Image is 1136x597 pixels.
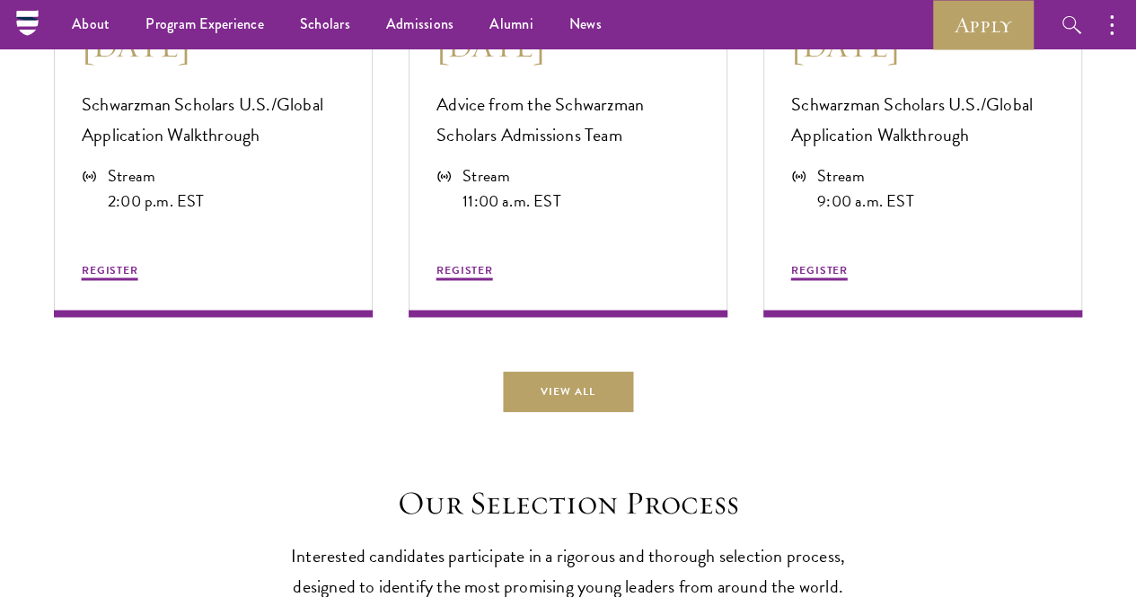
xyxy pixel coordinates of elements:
span: REGISTER [82,261,138,277]
span: REGISTER [791,261,848,277]
div: 11:00 a.m. EST [462,189,561,214]
p: Schwarzman Scholars U.S./Global Application Walkthrough [82,89,345,150]
button: REGISTER [436,261,493,283]
p: Advice from the Schwarzman Scholars Admissions Team [436,89,700,150]
div: 2:00 p.m. EST [108,189,204,214]
button: REGISTER [791,261,848,283]
div: 9:00 a.m. EST [817,189,913,214]
span: REGISTER [436,261,493,277]
a: View All [503,371,633,411]
p: Schwarzman Scholars U.S./Global Application Walkthrough [791,89,1054,150]
div: Stream [462,163,561,189]
button: REGISTER [82,261,138,283]
div: Stream [817,163,913,189]
div: Stream [108,163,204,189]
h2: Our Selection Process [290,483,847,522]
